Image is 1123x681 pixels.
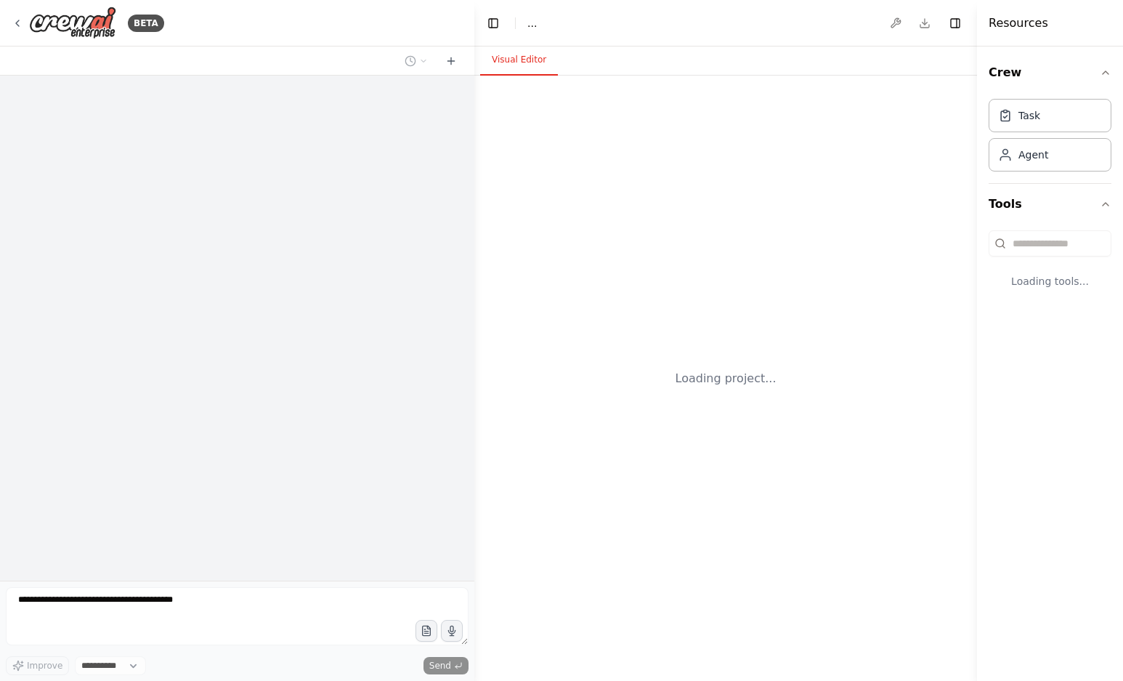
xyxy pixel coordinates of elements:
button: Upload files [415,620,437,642]
div: Crew [989,93,1111,183]
div: BETA [128,15,164,32]
button: Visual Editor [480,45,558,76]
nav: breadcrumb [527,16,537,31]
button: Start a new chat [439,52,463,70]
button: Tools [989,184,1111,225]
h4: Resources [989,15,1048,32]
div: Loading project... [676,370,777,387]
button: Hide right sidebar [945,13,965,33]
div: Loading tools... [989,262,1111,300]
button: Hide left sidebar [483,13,503,33]
span: ... [527,16,537,31]
div: Task [1018,108,1040,123]
img: Logo [29,7,116,39]
div: Agent [1018,148,1048,162]
span: Improve [27,660,62,672]
span: Send [429,660,451,672]
button: Crew [989,52,1111,93]
div: Tools [989,225,1111,312]
button: Send [423,657,469,674]
button: Improve [6,656,69,675]
button: Click to speak your automation idea [441,620,463,642]
button: Switch to previous chat [399,52,434,70]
